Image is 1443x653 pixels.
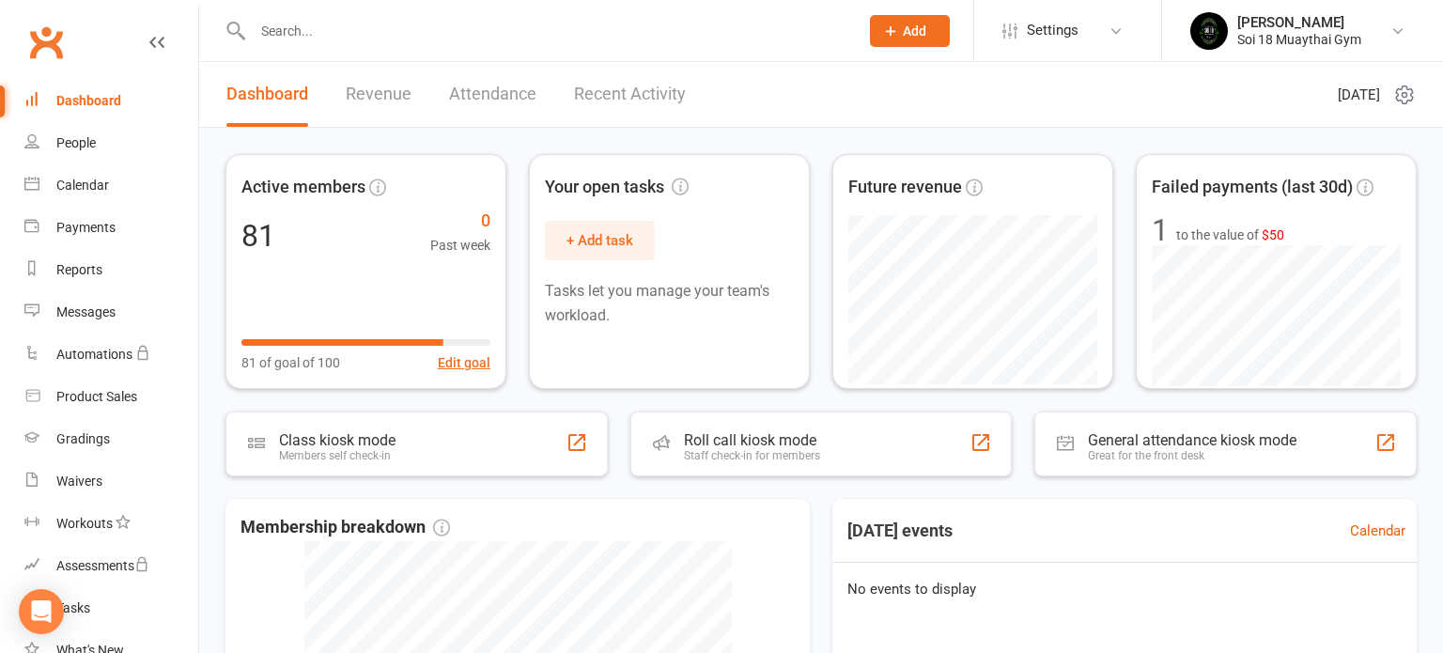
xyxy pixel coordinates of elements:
button: + Add task [545,221,655,260]
div: Soi 18 Muaythai Gym [1237,31,1361,48]
div: Roll call kiosk mode [684,431,820,449]
a: Waivers [24,460,198,503]
span: Membership breakdown [240,514,450,541]
div: Gradings [56,431,110,446]
div: 81 [241,221,275,251]
a: Gradings [24,418,198,460]
div: Payments [56,220,116,235]
div: Members self check-in [279,449,396,462]
span: Active members [241,174,365,201]
div: Product Sales [56,389,137,404]
a: Dashboard [24,80,198,122]
div: Calendar [56,178,109,193]
a: Reports [24,249,198,291]
span: 0 [430,208,490,235]
a: Tasks [24,587,198,630]
a: Automations [24,334,198,376]
button: Add [870,15,950,47]
div: [PERSON_NAME] [1237,14,1361,31]
a: Calendar [1350,520,1405,542]
p: Tasks let you manage your team's workload. [545,279,794,327]
a: Attendance [449,62,536,127]
a: Dashboard [226,62,308,127]
div: Class kiosk mode [279,431,396,449]
div: Open Intercom Messenger [19,589,64,634]
div: People [56,135,96,150]
div: Reports [56,262,102,277]
div: Waivers [56,474,102,489]
a: Workouts [24,503,198,545]
span: Failed payments (last 30d) [1152,174,1353,201]
div: Staff check-in for members [684,449,820,462]
span: [DATE] [1338,84,1380,106]
a: Recent Activity [574,62,686,127]
a: Messages [24,291,198,334]
span: 81 of goal of 100 [241,352,340,373]
span: Add [903,23,926,39]
button: Edit goal [438,352,490,373]
div: Dashboard [56,93,121,108]
span: Settings [1027,9,1078,52]
span: Your open tasks [545,174,689,201]
a: People [24,122,198,164]
span: to the value of [1176,225,1284,245]
div: Tasks [56,600,90,615]
h3: [DATE] events [832,514,968,548]
a: Assessments [24,545,198,587]
span: Past week [430,235,490,256]
span: Future revenue [848,174,962,201]
a: Clubworx [23,19,70,66]
span: $50 [1262,227,1284,242]
a: Revenue [346,62,411,127]
a: Payments [24,207,198,249]
a: Calendar [24,164,198,207]
img: thumb_image1716960047.png [1190,12,1228,50]
div: Workouts [56,516,113,531]
div: General attendance kiosk mode [1088,431,1296,449]
div: 1 [1152,215,1169,245]
input: Search... [247,18,846,44]
div: Messages [56,304,116,319]
div: Automations [56,347,132,362]
div: Assessments [56,558,149,573]
a: Product Sales [24,376,198,418]
div: Great for the front desk [1088,449,1296,462]
div: No events to display [825,563,1424,615]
